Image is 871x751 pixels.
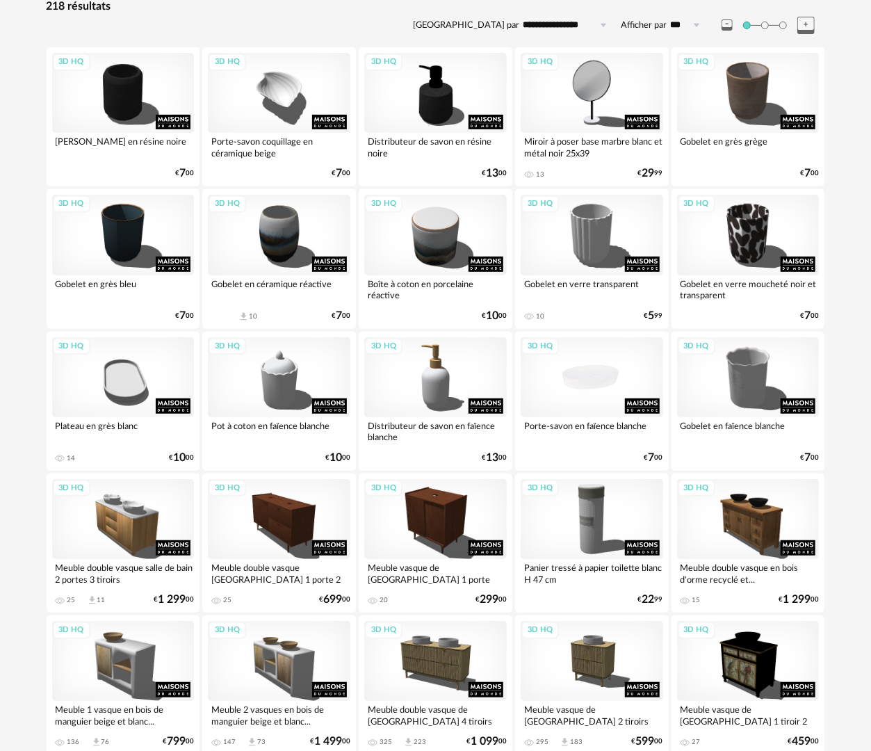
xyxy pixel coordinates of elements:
[53,338,90,355] div: 3D HQ
[67,454,76,462] div: 14
[209,195,246,213] div: 3D HQ
[677,559,820,587] div: Meuble double vasque en bois d'orme recyclé et...
[223,738,236,746] div: 147
[677,275,820,303] div: Gobelet en verre moucheté noir et transparent
[804,312,811,321] span: 7
[223,596,231,604] div: 25
[414,738,426,746] div: 223
[365,338,402,355] div: 3D HQ
[364,275,507,303] div: Boîte à coton en porcelaine réactive
[364,701,507,729] div: Meuble double vasque de [GEOGRAPHIC_DATA] 4 tiroirs
[154,595,194,604] div: € 00
[52,701,195,729] div: Meuble 1 vasque en bois de manguier beige et blanc...
[692,738,701,746] div: 27
[179,312,186,321] span: 7
[521,417,663,445] div: Porte-savon en faïence blanche
[678,195,715,213] div: 3D HQ
[560,737,570,748] span: Download icon
[87,595,97,606] span: Download icon
[692,596,701,604] div: 15
[380,596,388,604] div: 20
[202,189,356,328] a: 3D HQ Gobelet en céramique réactive Download icon 10 €700
[804,169,811,178] span: 7
[570,738,583,746] div: 183
[414,19,520,31] label: [GEOGRAPHIC_DATA] par
[202,47,356,186] a: 3D HQ Porte-savon coquillage en céramique beige €700
[53,480,90,497] div: 3D HQ
[53,195,90,213] div: 3D HQ
[636,737,655,746] span: 599
[482,312,507,321] div: € 00
[486,169,498,178] span: 13
[359,474,512,613] a: 3D HQ Meuble vasque de [GEOGRAPHIC_DATA] 1 porte coulissante 20 €29900
[482,169,507,178] div: € 00
[800,312,819,321] div: € 00
[632,737,663,746] div: € 00
[482,453,507,462] div: € 00
[678,480,715,497] div: 3D HQ
[158,595,186,604] span: 1 299
[515,47,669,186] a: 3D HQ Miroir à poser base marbre blanc et métal noir 25x39 13 €2999
[67,596,76,604] div: 25
[91,737,101,748] span: Download icon
[471,737,498,746] span: 1 099
[642,595,655,604] span: 22
[208,559,350,587] div: Meuble double vasque [GEOGRAPHIC_DATA] 1 porte 2 tiroirs
[169,453,194,462] div: € 00
[521,275,663,303] div: Gobelet en verre transparent
[208,701,350,729] div: Meuble 2 vasques en bois de manguier beige et blanc...
[677,417,820,445] div: Gobelet en faïence blanche
[364,417,507,445] div: Distributeur de savon en faïence blanche
[521,133,663,161] div: Miroir à poser base marbre blanc et métal noir 25x39
[486,453,498,462] span: 13
[638,595,663,604] div: € 99
[480,595,498,604] span: 299
[310,737,350,746] div: € 00
[521,195,559,213] div: 3D HQ
[179,169,186,178] span: 7
[515,474,669,613] a: 3D HQ Panier tressé à papier toilette blanc H 47 cm €2299
[800,169,819,178] div: € 00
[678,54,715,71] div: 3D HQ
[202,332,356,471] a: 3D HQ Pot à coton en faïence blanche €1000
[638,169,663,178] div: € 99
[364,559,507,587] div: Meuble vasque de [GEOGRAPHIC_DATA] 1 porte coulissante
[323,595,342,604] span: 699
[521,480,559,497] div: 3D HQ
[47,474,200,613] a: 3D HQ Meuble double vasque salle de bain 2 portes 3 tiroirs 25 Download icon 11 €1 29900
[515,332,669,471] a: 3D HQ Porte-savon en faïence blanche €700
[644,453,663,462] div: € 00
[53,622,90,639] div: 3D HQ
[249,312,257,321] div: 10
[365,480,402,497] div: 3D HQ
[329,453,342,462] span: 10
[380,738,392,746] div: 325
[804,453,811,462] span: 7
[536,312,544,321] div: 10
[359,189,512,328] a: 3D HQ Boîte à coton en porcelaine réactive €1000
[167,737,186,746] span: 799
[336,169,342,178] span: 7
[521,559,663,587] div: Panier tressé à papier toilette blanc H 47 cm
[536,738,548,746] div: 295
[678,622,715,639] div: 3D HQ
[52,133,195,161] div: [PERSON_NAME] en résine noire
[677,133,820,161] div: Gobelet en grès grège
[97,596,106,604] div: 11
[208,417,350,445] div: Pot à coton en faïence blanche
[47,47,200,186] a: 3D HQ [PERSON_NAME] en résine noire €700
[677,701,820,729] div: Meuble vasque de [GEOGRAPHIC_DATA] 1 tiroir 2 portes...
[536,170,544,179] div: 13
[671,332,825,471] a: 3D HQ Gobelet en faïence blanche €700
[364,133,507,161] div: Distributeur de savon en résine noire
[67,738,80,746] div: 136
[101,738,110,746] div: 76
[209,480,246,497] div: 3D HQ
[163,737,194,746] div: € 00
[175,169,194,178] div: € 00
[515,189,669,328] a: 3D HQ Gobelet en verre transparent 10 €599
[175,312,194,321] div: € 00
[521,54,559,71] div: 3D HQ
[209,622,246,639] div: 3D HQ
[208,275,350,303] div: Gobelet en céramique réactive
